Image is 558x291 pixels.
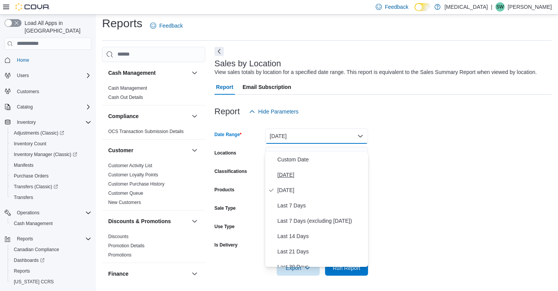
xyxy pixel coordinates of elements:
button: Cash Management [190,68,199,77]
button: Cash Management [8,218,94,229]
span: Transfers [11,193,91,202]
a: Inventory Manager (Classic) [8,149,94,160]
span: Last 21 Days [277,247,365,256]
span: Last 14 Days [277,232,365,241]
button: Users [2,70,94,81]
span: Last 30 Days [277,262,365,271]
span: Adjustments (Classic) [11,128,91,138]
span: Home [17,57,29,63]
span: Canadian Compliance [11,245,91,254]
a: Inventory Count [11,139,50,148]
span: Inventory [17,119,36,125]
span: Operations [14,208,91,217]
h1: Reports [102,16,142,31]
a: Transfers (Classic) [8,181,94,192]
span: Reports [14,268,30,274]
span: Inventory [14,118,91,127]
span: Customers [17,89,39,95]
div: Sonny Wong [495,2,505,12]
span: [US_STATE] CCRS [14,279,54,285]
div: Cash Management [102,84,205,105]
span: Feedback [159,22,183,30]
span: Users [14,71,91,80]
span: Dashboards [11,256,91,265]
a: Reports [11,266,33,276]
div: View sales totals by location for a specified date range. This report is equivalent to the Sales ... [215,68,537,76]
span: Reports [17,236,33,242]
span: Customer Activity List [108,163,152,169]
button: Export [277,260,320,276]
a: Customer Loyalty Points [108,172,158,178]
button: Inventory [2,117,94,128]
span: Purchase Orders [11,171,91,181]
span: OCS Transaction Submission Details [108,128,184,135]
label: Locations [215,150,236,156]
button: Inventory [14,118,39,127]
a: Home [14,56,32,65]
span: Discounts [108,233,129,240]
span: Operations [17,210,40,216]
span: Dashboards [14,257,45,263]
p: | [491,2,492,12]
button: Reports [2,233,94,244]
button: Users [14,71,32,80]
button: Compliance [108,112,188,120]
a: Cash Management [108,85,147,91]
label: Use Type [215,224,234,230]
h3: Finance [108,270,129,278]
a: Dashboards [11,256,48,265]
a: Feedback [147,18,186,33]
div: Compliance [102,127,205,139]
button: [US_STATE] CCRS [8,276,94,287]
button: Finance [190,269,199,278]
a: [US_STATE] CCRS [11,277,57,286]
span: Feedback [385,3,408,11]
span: Promotions [108,252,132,258]
a: Transfers (Classic) [11,182,61,191]
span: Manifests [11,161,91,170]
a: Customer Purchase History [108,181,165,187]
span: Inventory Count [11,139,91,148]
span: Email Subscription [243,79,291,95]
button: [DATE] [265,128,368,144]
p: [PERSON_NAME] [508,2,552,12]
p: [MEDICAL_DATA] [444,2,488,12]
a: Promotions [108,252,132,258]
span: Inventory Manager (Classic) [14,151,77,158]
h3: Discounts & Promotions [108,217,171,225]
a: Promotion Details [108,243,145,248]
h3: Sales by Location [215,59,281,68]
a: Customers [14,87,42,96]
span: Customer Purchase History [108,181,165,187]
div: Customer [102,161,205,210]
button: Customers [2,85,94,97]
span: New Customers [108,199,141,206]
span: [DATE] [277,170,365,179]
span: Purchase Orders [14,173,49,179]
span: Last 7 Days (excluding [DATE]) [277,216,365,225]
span: [DATE] [277,186,365,195]
span: Reports [14,234,91,243]
a: Transfers [11,193,36,202]
label: Is Delivery [215,242,238,248]
button: Discounts & Promotions [108,217,188,225]
img: Cova [15,3,50,11]
a: Cash Management [11,219,56,228]
a: Canadian Compliance [11,245,62,254]
h3: Report [215,107,240,116]
a: Dashboards [8,255,94,266]
a: New Customers [108,200,141,205]
label: Products [215,187,234,193]
span: Run Report [333,264,360,272]
button: Transfers [8,192,94,203]
button: Reports [8,266,94,276]
button: Operations [14,208,43,217]
span: Load All Apps in [GEOGRAPHIC_DATA] [21,19,91,35]
a: Adjustments (Classic) [11,128,67,138]
span: Catalog [17,104,33,110]
button: Hide Parameters [246,104,302,119]
label: Classifications [215,168,247,174]
a: OCS Transaction Submission Details [108,129,184,134]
